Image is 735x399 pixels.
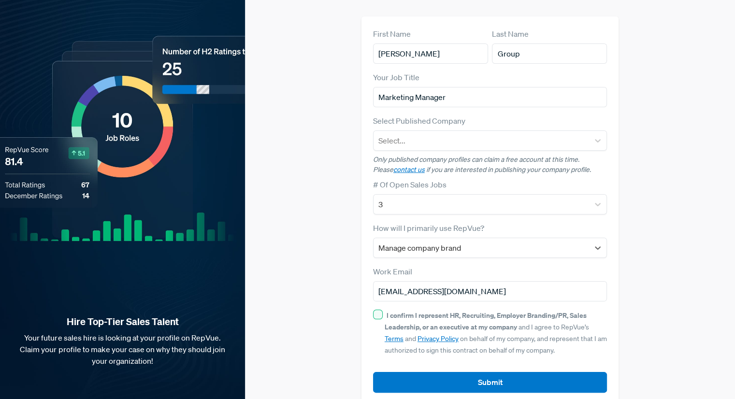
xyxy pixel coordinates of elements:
[418,334,459,343] a: Privacy Policy
[373,71,419,83] label: Your Job Title
[15,315,230,328] strong: Hire Top-Tier Sales Talent
[373,43,488,64] input: First Name
[373,28,411,40] label: First Name
[492,43,607,64] input: Last Name
[373,266,412,277] label: Work Email
[373,222,484,234] label: How will I primarily use RepVue?
[385,311,587,331] strong: I confirm I represent HR, Recruiting, Employer Branding/PR, Sales Leadership, or an executive at ...
[393,165,425,174] a: contact us
[373,115,465,127] label: Select Published Company
[373,372,607,393] button: Submit
[373,179,447,190] label: # Of Open Sales Jobs
[373,155,607,175] p: Only published company profiles can claim a free account at this time. Please if you are interest...
[373,87,607,107] input: Title
[492,28,529,40] label: Last Name
[373,281,607,301] input: Email
[385,334,404,343] a: Terms
[385,311,607,355] span: and I agree to RepVue’s and on behalf of my company, and represent that I am authorized to sign t...
[15,332,230,367] p: Your future sales hire is looking at your profile on RepVue. Claim your profile to make your case...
